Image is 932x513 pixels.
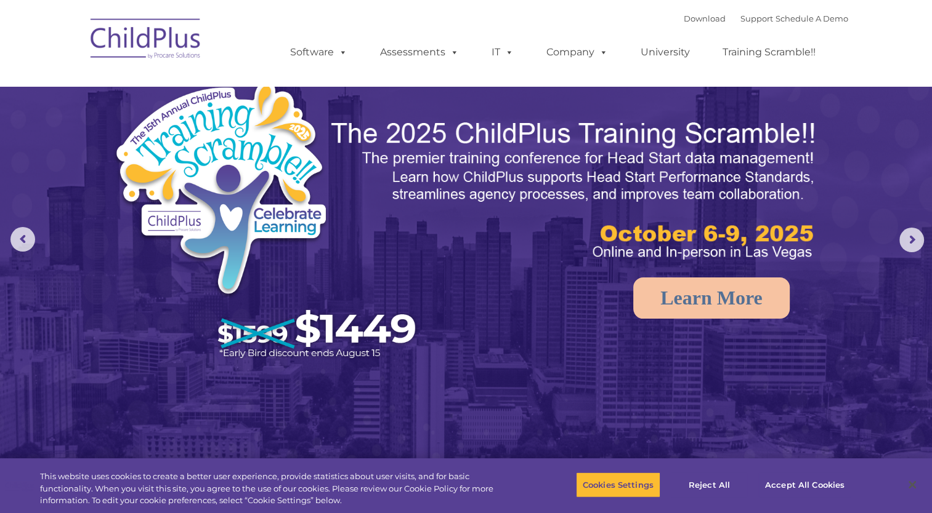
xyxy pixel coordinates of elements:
img: ChildPlus by Procare Solutions [84,10,208,71]
a: IT [479,40,526,65]
div: This website uses cookies to create a better user experience, provide statistics about user visit... [40,471,513,507]
a: Download [684,14,726,23]
button: Cookies Settings [576,472,660,498]
span: Phone number [171,132,224,141]
a: Schedule A Demo [776,14,848,23]
a: Training Scramble!! [710,40,828,65]
span: Last name [171,81,209,90]
a: University [628,40,702,65]
button: Close [899,471,926,498]
font: | [684,14,848,23]
a: Learn More [633,277,790,319]
a: Software [278,40,360,65]
button: Accept All Cookies [758,472,851,498]
button: Reject All [671,472,748,498]
a: Assessments [368,40,471,65]
a: Company [534,40,620,65]
a: Support [740,14,773,23]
